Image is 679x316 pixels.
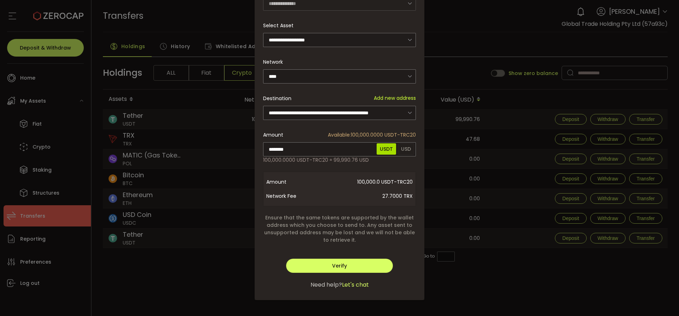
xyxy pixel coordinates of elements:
[332,262,347,269] span: Verify
[323,175,413,189] span: 100,000.0 USDT-TRC20
[263,22,298,29] label: Select Asset
[644,282,679,316] iframe: Chat Widget
[266,189,323,203] span: Network Fee
[266,175,323,189] span: Amount
[263,156,369,164] span: 100,000.0000 USDT-TRC20 ≈ 99,990.76 USD
[263,95,291,102] span: Destination
[328,131,416,139] span: 100,000.0000 USDT-TRC20
[374,94,416,102] span: Add new address
[311,281,342,289] span: Need help?
[286,259,393,273] button: Verify
[323,189,413,203] span: 27.7000 TRX
[342,281,369,289] span: Let's chat
[328,131,351,138] span: Available:
[263,131,283,139] span: Amount
[263,58,287,65] label: Network
[263,214,416,244] span: Ensure that the same tokens are supported by the wallet address which you choose to send to. Any ...
[377,143,396,155] span: USDT
[398,143,414,155] span: USD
